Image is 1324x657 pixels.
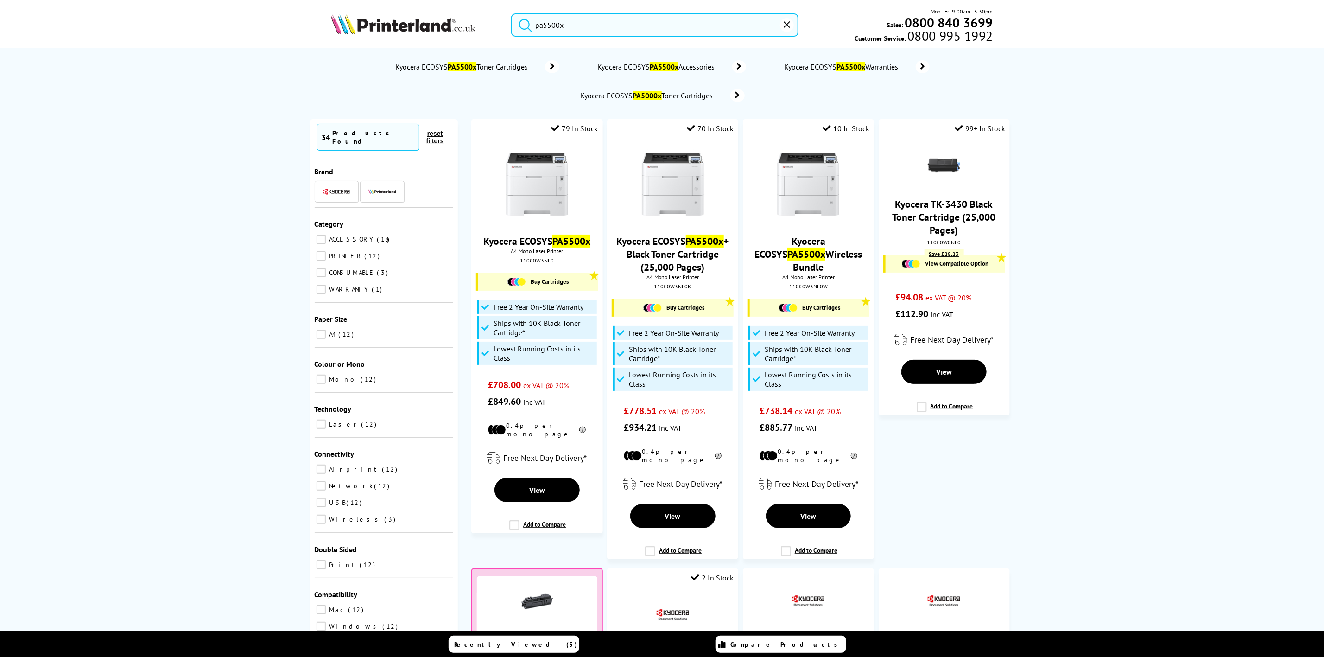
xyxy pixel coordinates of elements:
span: 12 [339,330,356,338]
span: 1 [372,285,385,293]
span: View [800,511,816,521]
mark: PA5000x [633,91,662,100]
input: Network 12 [317,481,326,491]
span: Ships with 10K Black Toner Cartridge* [629,344,730,363]
span: 12 [383,622,400,631]
span: Kyocera ECOSYS Toner Cartridges [394,62,531,71]
b: 0800 840 3699 [905,14,993,31]
input: Print 12 [317,560,326,569]
input: Search product or b [511,13,798,37]
span: Free Next Day Delivery* [911,334,994,345]
div: 110C0W3NL0 [478,257,595,264]
input: Wireless 3 [317,515,326,524]
div: 110C0W3NL0K [614,283,731,290]
span: Free 2 Year On-Site Warranty [765,328,855,338]
input: CONSUMABLE 3 [317,268,326,277]
span: Free Next Day Delivery* [503,453,587,463]
span: 0800 995 1992 [906,32,993,40]
span: Customer Service: [855,32,993,43]
span: £778.51 [624,405,657,417]
span: £849.60 [488,395,521,408]
input: Laser 12 [317,420,326,429]
div: modal_delivery [612,471,734,497]
input: WARRANTY 1 [317,285,326,294]
span: USB [327,498,346,507]
span: 3 [377,268,391,277]
a: Compare Products [716,636,846,653]
mark: PA5500x [650,62,678,71]
span: Compare Products [731,640,843,649]
img: Printerland Logo [331,14,475,34]
span: Free 2 Year On-Site Warranty [629,328,719,338]
div: modal_delivery [748,471,869,497]
span: Buy Cartridges [802,304,840,312]
span: View [665,511,681,521]
span: A4 Mono Laser Printer [748,274,869,281]
span: £112.90 [895,308,928,320]
label: Add to Compare [781,546,837,564]
span: Double Sided [315,545,357,554]
mark: PA5500x [686,235,724,248]
a: View [901,360,987,384]
div: modal_delivery [883,327,1005,353]
span: Mon - Fri 9:00am - 5:30pm [931,7,993,16]
img: Cartridges [643,304,662,312]
span: Free Next Day Delivery* [639,478,722,489]
span: Category [315,219,344,229]
label: Add to Compare [509,520,566,538]
span: View [529,485,545,495]
span: 12 [374,482,392,490]
span: A4 Mono Laser Printer [476,248,598,255]
span: Free Next Day Delivery* [775,478,858,489]
div: 1T0C0W0NL0 [886,239,1003,246]
span: Kyocera ECOSYS Toner Cartridges [580,91,716,100]
span: WARRANTY [327,285,371,293]
span: View [936,367,952,376]
span: Buy Cartridges [666,304,704,312]
span: Recently Viewed (5) [455,640,578,649]
span: Airprint [327,465,381,473]
span: Windows [327,622,382,631]
img: Kyocera-PA5500x-Front-Main-Small1.jpg [773,149,843,219]
li: 0.4p per mono page [760,447,857,464]
div: 99+ In Stock [955,124,1005,133]
span: 12 [365,252,382,260]
span: Laser [327,420,361,428]
span: 12 [361,420,379,428]
img: Kyocera-DocumentSolutions-Logo-Small2.jpg [657,599,689,631]
img: Printerland [368,189,396,194]
div: 79 In Stock [551,124,598,133]
input: ACCESSORY 18 [317,235,326,244]
span: 34 [322,133,330,142]
div: modal_delivery [476,445,598,471]
span: Colour or Mono [315,359,365,369]
a: Kyocera ECOSYSPA5500x+ Black Toner Cartridge (25,000 Pages) [617,235,729,274]
span: Paper Size [315,314,348,324]
span: 12 [361,375,379,383]
img: Kyocera-TK-3430-Toner-Small.gif [928,149,960,182]
input: Airprint 12 [317,465,326,474]
span: CONSUMABLE [327,268,376,277]
div: 10 In Stock [823,124,869,133]
span: ex VAT @ 20% [795,407,841,416]
input: A4 12 [317,330,326,339]
a: Buy Cartridges [483,278,593,286]
mark: PA5500x [448,62,476,71]
img: Cartridges [507,278,526,286]
a: Printerland Logo [331,14,500,36]
button: reset filters [419,129,451,145]
span: £94.08 [895,291,923,303]
span: inc VAT [523,397,546,407]
a: View [766,504,851,528]
span: Buy Cartridges [531,278,569,286]
span: 12 [347,498,364,507]
span: Lowest Running Costs in its Class [629,370,730,389]
input: Windows 12 [317,622,326,631]
img: Kyocera-DocumentSolutions-Logo-Small2.jpg [792,585,824,617]
a: View Compatible Option [890,260,1001,268]
a: Kyocera ECOSYSPA5000xToner Cartridges [580,89,745,102]
span: Lowest Running Costs in its Class [765,370,866,389]
a: Kyocera ECOSYSPA5500xWarranties [783,60,930,73]
span: inc VAT [795,423,817,433]
img: Cartridges [902,260,920,268]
